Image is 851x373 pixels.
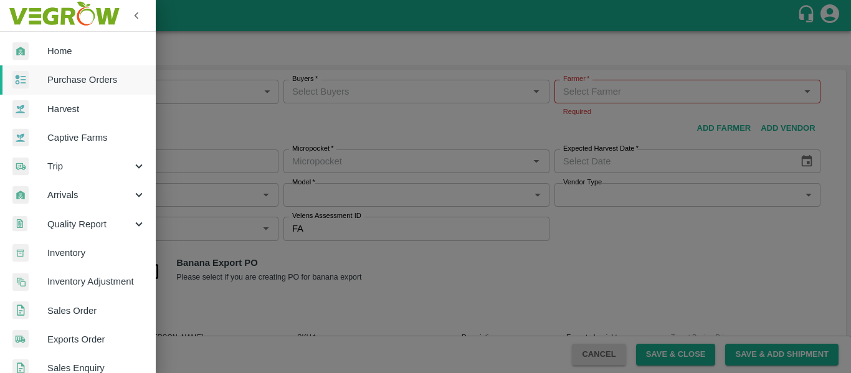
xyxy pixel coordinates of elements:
[47,246,146,260] span: Inventory
[12,330,29,348] img: shipments
[47,44,146,58] span: Home
[12,100,29,118] img: harvest
[12,128,29,147] img: harvest
[12,186,29,204] img: whArrival
[47,304,146,318] span: Sales Order
[47,188,132,202] span: Arrivals
[47,159,132,173] span: Trip
[12,244,29,262] img: whInventory
[47,73,146,87] span: Purchase Orders
[47,131,146,144] span: Captive Farms
[12,158,29,176] img: delivery
[47,333,146,346] span: Exports Order
[12,42,29,60] img: whArrival
[47,275,146,288] span: Inventory Adjustment
[47,102,146,116] span: Harvest
[12,273,29,291] img: inventory
[12,216,27,232] img: qualityReport
[12,301,29,319] img: sales
[47,217,132,231] span: Quality Report
[12,71,29,89] img: reciept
